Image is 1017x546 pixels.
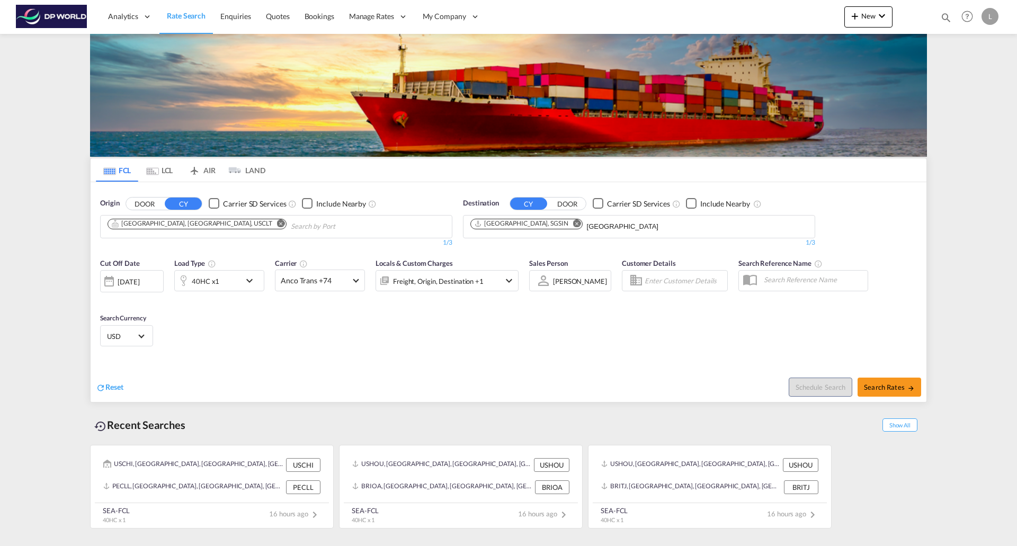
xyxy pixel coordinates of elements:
div: 40HC x1 [192,274,219,289]
span: Quotes [266,12,289,21]
md-tab-item: LCL [138,158,181,182]
span: New [849,12,888,20]
div: USCHI, Chicago, IL, United States, North America, Americas [103,458,283,472]
div: USHOU [534,458,569,472]
md-icon: Your search will be saved by the below given name [814,259,823,268]
md-icon: icon-airplane [188,164,201,172]
button: Remove [270,219,286,230]
div: PECLL, Callao, Peru, South America, Americas [103,480,283,494]
md-checkbox: Checkbox No Ink [686,198,750,209]
input: Chips input. [587,218,688,235]
span: 40HC x 1 [352,516,374,523]
input: Chips input. [291,218,391,235]
md-icon: Unchecked: Search for CY (Container Yard) services for all selected carriers.Checked : Search for... [672,200,681,208]
div: BRIOA, Itapoa, Brazil, South America, Americas [352,480,532,494]
div: Recent Searches [90,413,190,437]
div: [DATE] [118,277,139,287]
img: c08ca190194411f088ed0f3ba295208c.png [16,5,87,29]
span: Manage Rates [349,11,394,22]
div: 1/3 [463,238,815,247]
span: Enquiries [220,12,251,21]
div: BRIOA [535,480,569,494]
div: USHOU [783,458,818,472]
div: Include Nearby [316,199,366,209]
input: Search Reference Name [759,272,868,288]
recent-search-card: USHOU, [GEOGRAPHIC_DATA], [GEOGRAPHIC_DATA], [GEOGRAPHIC_DATA], [GEOGRAPHIC_DATA], [GEOGRAPHIC_DA... [339,445,583,529]
div: SEA-FCL [103,506,130,515]
div: 1/3 [100,238,452,247]
md-icon: icon-chevron-down [243,274,261,287]
button: CY [510,198,547,210]
div: Include Nearby [700,199,750,209]
button: Note: By default Schedule search will only considerorigin ports, destination ports and cut off da... [789,378,852,397]
span: Bookings [305,12,334,21]
md-datepicker: Select [100,291,108,306]
div: L [982,8,998,25]
span: Reset [105,382,123,391]
span: Help [958,7,976,25]
div: Charlotte, NC, USCLT [111,219,272,228]
button: icon-plus 400-fgNewicon-chevron-down [844,6,893,28]
recent-search-card: USHOU, [GEOGRAPHIC_DATA], [GEOGRAPHIC_DATA], [GEOGRAPHIC_DATA], [GEOGRAPHIC_DATA], [GEOGRAPHIC_DA... [588,445,832,529]
span: Analytics [108,11,138,22]
md-select: Select Currency: $ USDUnited States Dollar [106,328,147,344]
span: Sales Person [529,259,568,267]
div: BRITJ, Itajai, Brazil, South America, Americas [601,480,781,494]
span: USD [107,332,137,341]
div: Freight Origin Destination Factory Stuffingicon-chevron-down [376,270,519,291]
md-icon: Unchecked: Search for CY (Container Yard) services for all selected carriers.Checked : Search for... [288,200,297,208]
span: 40HC x 1 [103,516,126,523]
div: USHOU, Houston, TX, United States, North America, Americas [601,458,780,472]
md-tab-item: LAND [223,158,265,182]
md-icon: icon-chevron-right [308,508,321,521]
div: Singapore, SGSIN [474,219,568,228]
div: Carrier SD Services [607,199,670,209]
md-icon: icon-chevron-right [557,508,570,521]
span: My Company [423,11,466,22]
span: Load Type [174,259,216,267]
md-pagination-wrapper: Use the left and right arrow keys to navigate between tabs [96,158,265,182]
span: 16 hours ago [767,509,819,518]
md-checkbox: Checkbox No Ink [302,198,366,209]
md-icon: Unchecked: Ignores neighbouring ports when fetching rates.Checked : Includes neighbouring ports w... [368,200,377,208]
div: USHOU, Houston, TX, United States, North America, Americas [352,458,531,472]
div: PECLL [286,480,320,494]
span: Carrier [275,259,308,267]
span: 40HC x 1 [601,516,623,523]
md-icon: The selected Trucker/Carrierwill be displayed in the rate results If the rates are from another f... [299,259,308,268]
button: CY [165,198,202,210]
md-icon: icon-arrow-right [907,384,915,392]
span: Locals & Custom Charges [376,259,453,267]
md-checkbox: Checkbox No Ink [209,198,286,209]
md-icon: icon-refresh [96,383,105,392]
md-tab-item: AIR [181,158,223,182]
div: icon-refreshReset [96,382,123,393]
span: Cut Off Date [100,259,140,267]
md-icon: icon-information-outline [208,259,216,268]
md-tab-item: FCL [96,158,138,182]
input: Enter Customer Details [645,273,724,289]
span: Search Rates [864,383,915,391]
div: USCHI [286,458,320,472]
div: Help [958,7,982,26]
div: Freight Origin Destination Factory Stuffing [393,274,484,289]
span: Anco Trans +74 [281,275,350,286]
md-icon: Unchecked: Ignores neighbouring ports when fetching rates.Checked : Includes neighbouring ports w... [753,200,762,208]
div: 40HC x1icon-chevron-down [174,270,264,291]
button: DOOR [549,198,586,210]
md-icon: icon-chevron-right [806,508,819,521]
md-select: Sales Person: Laura Zurcher [552,273,608,289]
md-icon: icon-backup-restore [94,420,107,433]
div: SEA-FCL [601,506,628,515]
div: Press delete to remove this chip. [111,219,274,228]
div: Carrier SD Services [223,199,286,209]
div: Press delete to remove this chip. [474,219,570,228]
span: 16 hours ago [518,509,570,518]
span: Origin [100,198,119,209]
span: Search Reference Name [738,259,823,267]
div: BRITJ [784,480,818,494]
img: LCL+%26+FCL+BACKGROUND.png [90,34,927,157]
md-chips-wrap: Chips container. Use arrow keys to select chips. [469,216,692,235]
md-icon: icon-chevron-down [876,10,888,22]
